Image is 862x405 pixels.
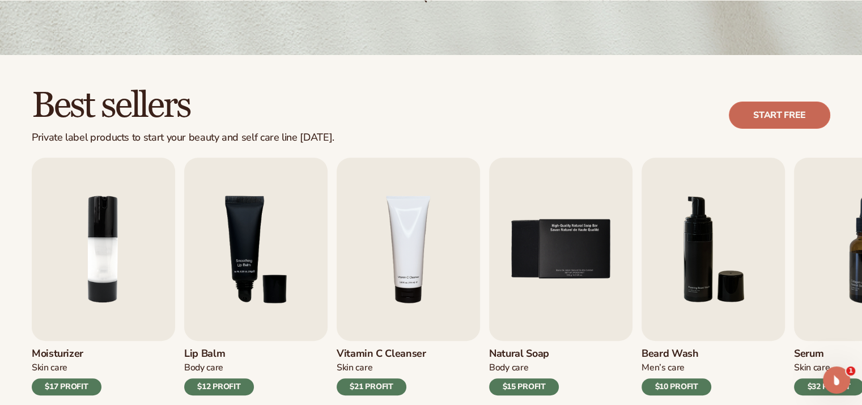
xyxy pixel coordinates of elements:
[642,158,785,395] a: 6 / 9
[184,348,254,360] h3: Lip Balm
[337,348,426,360] h3: Vitamin C Cleanser
[489,378,559,395] div: $15 PROFIT
[489,362,559,374] div: Body Care
[184,378,254,395] div: $12 PROFIT
[489,348,559,360] h3: Natural Soap
[337,362,426,374] div: Skin Care
[184,362,254,374] div: Body Care
[846,366,855,376] span: 1
[32,132,334,144] div: Private label products to start your beauty and self care line [DATE].
[32,87,334,125] h2: Best sellers
[337,378,406,395] div: $21 PROFIT
[184,158,328,395] a: 3 / 9
[32,378,101,395] div: $17 PROFIT
[337,158,480,395] a: 4 / 9
[32,158,175,395] a: 2 / 9
[823,366,850,394] iframe: Intercom live chat
[32,362,101,374] div: Skin Care
[642,362,711,374] div: Men’s Care
[642,378,711,395] div: $10 PROFIT
[729,102,830,129] a: Start free
[489,158,632,395] a: 5 / 9
[642,348,711,360] h3: Beard Wash
[32,348,101,360] h3: Moisturizer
